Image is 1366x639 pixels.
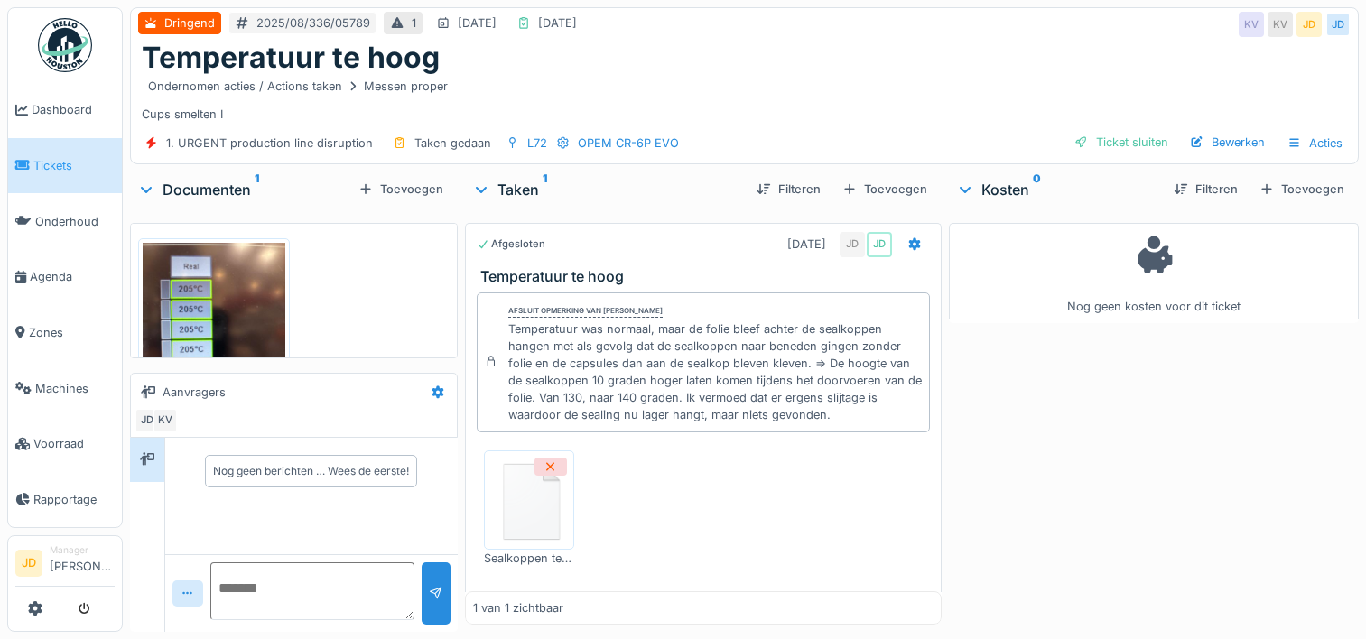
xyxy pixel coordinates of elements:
li: [PERSON_NAME] [50,543,115,582]
div: Filteren [1166,177,1245,201]
div: Documenten [137,179,351,200]
sup: 1 [543,179,547,200]
div: 1 van 1 zichtbaar [473,599,563,616]
a: Machines [8,360,122,416]
div: Toevoegen [351,177,451,201]
div: JD [840,232,865,257]
div: 2025/08/336/05789 [256,14,370,32]
span: Zones [29,324,115,341]
div: 1. URGENT production line disruption [166,134,373,152]
div: Sealkoppen te laag.mp4 [484,550,574,567]
div: Afsluit opmerking van [PERSON_NAME] [508,305,663,318]
sup: 1 [255,179,259,200]
div: KV [153,408,178,433]
a: Dashboard [8,82,122,138]
div: Kosten [956,179,1159,200]
div: OPEM CR-6P EVO [578,134,679,152]
div: Manager [50,543,115,557]
div: Nog geen kosten voor dit ticket [961,231,1347,315]
div: [DATE] [538,14,577,32]
span: Rapportage [33,491,115,508]
a: Tickets [8,138,122,194]
div: Toevoegen [835,177,934,201]
div: JD [135,408,160,433]
a: Agenda [8,249,122,305]
a: JD Manager[PERSON_NAME] [15,543,115,587]
div: KV [1268,12,1293,37]
span: Voorraad [33,435,115,452]
img: Badge_color-CXgf-gQk.svg [38,18,92,72]
span: Dashboard [32,101,115,118]
div: 1 [412,14,416,32]
div: Taken [472,179,742,200]
div: Afgesloten [477,236,545,252]
a: Rapportage [8,472,122,528]
h1: Temperatuur te hoog [142,41,440,75]
img: n9a9xpfhfwatimda9sin9unfqin8 [143,243,285,433]
h3: Temperatuur te hoog [480,268,934,285]
img: 84750757-fdcc6f00-afbb-11ea-908a-1074b026b06b.png [488,455,570,545]
div: Toevoegen [1252,177,1352,201]
div: JD [867,232,892,257]
div: JD [1325,12,1351,37]
div: Ticket sluiten [1067,130,1176,154]
div: Cups smelten I [142,75,1347,122]
div: [DATE] [458,14,497,32]
div: Temperatuur was normaal, maar de folie bleef achter de sealkoppen hangen met als gevolg dat de se... [508,320,922,424]
div: Bewerken [1183,130,1272,154]
div: [DATE] [787,236,826,253]
sup: 0 [1033,179,1041,200]
div: JD [1296,12,1322,37]
div: Dringend [164,14,215,32]
a: Voorraad [8,416,122,472]
a: Onderhoud [8,193,122,249]
div: Taken gedaan [414,134,491,152]
div: Ondernomen acties / Actions taken Messen proper [148,78,448,95]
div: L72 [527,134,547,152]
span: Tickets [33,157,115,174]
li: JD [15,550,42,577]
div: Acties [1279,130,1351,156]
span: Onderhoud [35,213,115,230]
div: Nog geen berichten … Wees de eerste! [213,463,409,479]
span: Machines [35,380,115,397]
div: KV [1239,12,1264,37]
div: Filteren [749,177,828,201]
span: Agenda [30,268,115,285]
div: Aanvragers [163,384,226,401]
a: Zones [8,305,122,361]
